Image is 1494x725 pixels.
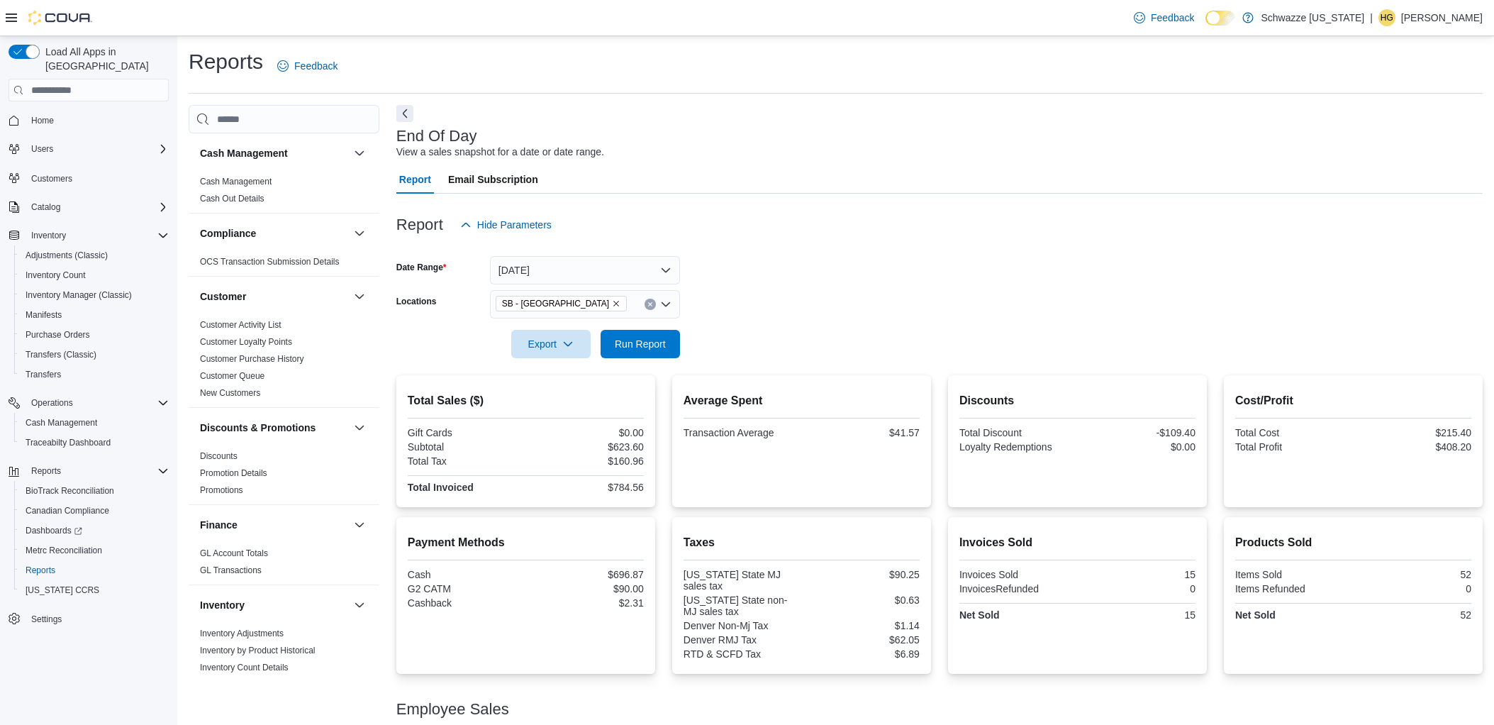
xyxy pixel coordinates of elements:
[1080,609,1195,621] div: 15
[200,598,348,612] button: Inventory
[804,620,920,631] div: $1.14
[20,482,120,499] a: BioTrack Reconciliation
[20,366,169,383] span: Transfers
[200,371,264,381] a: Customer Queue
[1356,583,1471,594] div: 0
[200,319,281,331] span: Customer Activity List
[396,701,509,718] h3: Employee Sales
[351,419,368,436] button: Discounts & Promotions
[20,522,169,539] span: Dashboards
[200,370,264,382] span: Customer Queue
[20,306,67,323] a: Manifests
[20,414,103,431] a: Cash Management
[408,583,523,594] div: G2 CATM
[200,548,268,558] a: GL Account Totals
[351,597,368,614] button: Inventory
[189,173,379,213] div: Cash Management
[804,648,920,660] div: $6.89
[511,330,591,358] button: Export
[200,353,304,365] span: Customer Purchase History
[200,518,238,532] h3: Finance
[200,565,262,575] a: GL Transactions
[1235,569,1351,580] div: Items Sold
[189,448,379,504] div: Discounts & Promotions
[31,173,72,184] span: Customers
[3,393,174,413] button: Operations
[396,296,437,307] label: Locations
[31,115,54,126] span: Home
[396,105,413,122] button: Next
[14,580,174,600] button: [US_STATE] CCRS
[1401,9,1483,26] p: [PERSON_NAME]
[1235,609,1276,621] strong: Net Sold
[1356,569,1471,580] div: 52
[20,542,169,559] span: Metrc Reconciliation
[26,394,169,411] span: Operations
[660,299,671,310] button: Open list of options
[684,648,799,660] div: RTD & SCFD Tax
[804,427,920,438] div: $41.57
[528,427,644,438] div: $0.00
[26,349,96,360] span: Transfers (Classic)
[20,502,169,519] span: Canadian Compliance
[408,482,474,493] strong: Total Invoiced
[1205,11,1235,26] input: Dark Mode
[684,594,799,617] div: [US_STATE] State non-MJ sales tax
[26,585,99,596] span: [US_STATE] CCRS
[200,421,316,435] h3: Discounts & Promotions
[200,256,340,267] span: OCS Transaction Submission Details
[20,434,169,451] span: Traceabilty Dashboard
[20,247,169,264] span: Adjustments (Classic)
[14,305,174,325] button: Manifests
[20,582,169,599] span: Washington CCRS
[200,663,289,673] a: Inventory Count Details
[20,482,169,499] span: BioTrack Reconciliation
[502,297,609,311] span: SB - [GEOGRAPHIC_DATA]
[26,140,169,157] span: Users
[26,227,169,244] span: Inventory
[26,565,55,576] span: Reports
[959,609,1000,621] strong: Net Sold
[399,165,431,194] span: Report
[14,365,174,384] button: Transfers
[528,583,644,594] div: $90.00
[448,165,538,194] span: Email Subscription
[200,450,238,462] span: Discounts
[200,451,238,461] a: Discounts
[200,548,268,559] span: GL Account Totals
[26,463,169,480] span: Reports
[14,560,174,580] button: Reports
[14,541,174,560] button: Metrc Reconciliation
[528,569,644,580] div: $696.87
[200,193,264,204] span: Cash Out Details
[615,337,666,351] span: Run Report
[684,634,799,646] div: Denver RMJ Tax
[200,388,260,398] a: New Customers
[26,227,72,244] button: Inventory
[9,104,169,666] nav: Complex example
[1235,392,1471,409] h2: Cost/Profit
[528,455,644,467] div: $160.96
[1356,609,1471,621] div: 52
[189,48,263,76] h1: Reports
[20,562,169,579] span: Reports
[477,218,552,232] span: Hide Parameters
[804,634,920,646] div: $62.05
[20,287,169,304] span: Inventory Manager (Classic)
[26,610,169,628] span: Settings
[396,216,443,233] h3: Report
[20,562,61,579] a: Reports
[408,455,523,467] div: Total Tax
[26,250,108,261] span: Adjustments (Classic)
[396,128,477,145] h3: End Of Day
[20,346,102,363] a: Transfers (Classic)
[1378,9,1395,26] div: Hunter Grundman
[26,140,59,157] button: Users
[20,414,169,431] span: Cash Management
[26,309,62,321] span: Manifests
[200,226,348,240] button: Compliance
[20,522,88,539] a: Dashboards
[26,545,102,556] span: Metrc Reconciliation
[20,502,115,519] a: Canadian Compliance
